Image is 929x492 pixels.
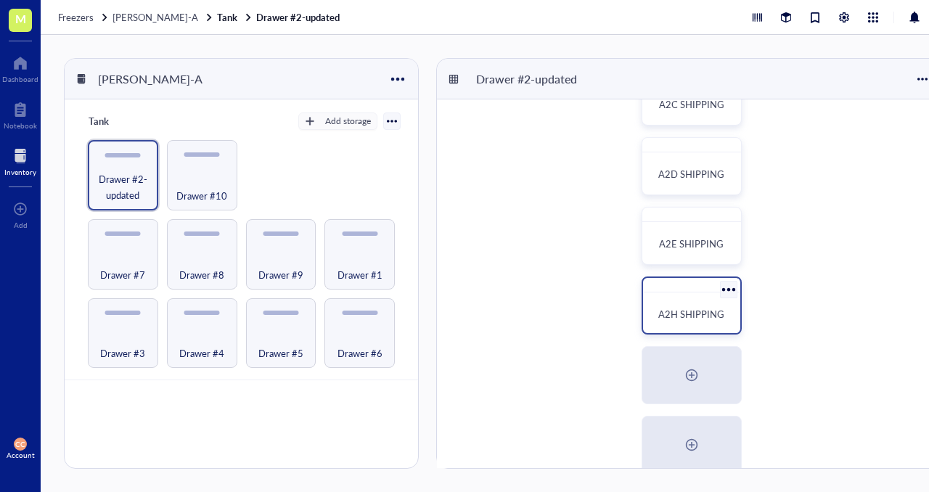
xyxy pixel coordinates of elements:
[112,11,214,24] a: [PERSON_NAME]-A
[179,267,224,283] span: Drawer #8
[2,52,38,83] a: Dashboard
[298,112,377,130] button: Add storage
[470,67,584,91] div: Drawer #2-updated
[176,188,227,204] span: Drawer #10
[658,307,724,321] span: A2H SHIPPING
[179,345,224,361] span: Drawer #4
[258,267,303,283] span: Drawer #9
[7,451,35,459] div: Account
[112,10,198,24] span: [PERSON_NAME]-A
[15,440,25,448] span: CC
[91,67,209,91] div: [PERSON_NAME]-A
[95,171,151,203] span: Drawer #2-updated
[58,11,110,24] a: Freezers
[4,168,36,176] div: Inventory
[15,9,26,28] span: M
[82,111,169,131] div: Tank
[325,115,371,128] div: Add storage
[337,267,382,283] span: Drawer #1
[659,97,724,111] span: A2C SHIPPING
[4,98,37,130] a: Notebook
[4,144,36,176] a: Inventory
[337,345,382,361] span: Drawer #6
[2,75,38,83] div: Dashboard
[217,11,343,24] a: TankDrawer #2-updated
[100,267,145,283] span: Drawer #7
[258,345,303,361] span: Drawer #5
[659,237,724,250] span: A2E SHIPPING
[14,221,28,229] div: Add
[58,10,94,24] span: Freezers
[100,345,145,361] span: Drawer #3
[658,167,724,181] span: A2D SHIPPING
[4,121,37,130] div: Notebook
